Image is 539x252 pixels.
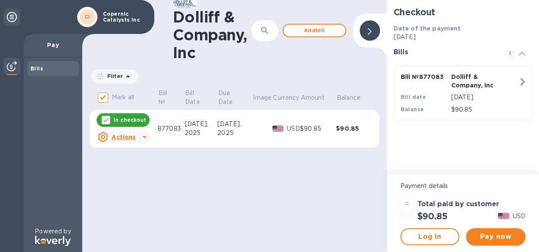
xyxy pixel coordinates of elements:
[400,182,525,190] p: Payment details
[417,200,499,208] h3: Total paid by customer
[337,93,361,102] p: Balance
[498,213,509,219] img: USD
[394,7,532,17] h2: Checkout
[217,129,252,137] div: 2025
[473,232,519,242] span: Pay now
[158,89,173,106] p: Bill №
[400,197,414,211] div: =
[417,211,447,221] h2: $90.85
[185,120,218,129] div: [DATE],
[253,93,272,102] p: Image
[394,65,532,121] button: Bill №877083Dolliff & Company, IncBill date[DATE]Balance$90.85
[300,124,336,133] div: $90.85
[185,89,217,106] span: Bill Date
[451,73,498,90] p: Dolliff & Company, Inc
[401,94,426,100] b: Bill date
[513,212,525,221] p: USD
[173,8,251,62] h1: Dolliff & Company, Inc
[287,124,300,133] p: USD
[301,93,336,102] span: Amount
[103,11,145,23] p: Copernic Catalysts Inc
[283,24,346,37] button: Addbill
[35,236,71,246] img: Logo
[394,25,461,32] b: Date of the payment
[466,228,525,245] button: Pay now
[337,93,372,102] span: Balance
[290,25,339,36] span: Add bill
[104,73,123,80] p: Filter
[401,73,448,81] p: Bill № 877083
[114,116,146,123] p: In checkout
[218,89,252,106] span: Due Date
[505,48,515,59] span: 1
[158,89,184,106] span: Bill №
[112,93,134,102] p: Mark all
[217,120,252,129] div: [DATE],
[394,33,532,42] p: [DATE]
[272,126,284,132] img: USD
[273,93,299,102] p: Currency
[218,89,241,106] p: Due Date
[400,228,460,245] button: Log in
[185,89,206,106] p: Bill Date
[185,129,218,137] div: 2025
[158,124,185,133] div: 877083
[31,41,75,49] p: Pay
[394,48,495,56] h3: Bills
[408,232,452,242] span: Log in
[301,93,325,102] p: Amount
[31,65,43,72] b: Bills
[35,227,71,236] p: Powered by
[451,105,518,114] p: $90.85
[336,124,372,133] div: $90.85
[451,93,518,102] p: [DATE]
[401,106,424,112] b: Balance
[111,134,136,140] u: Actions
[84,14,90,20] b: CI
